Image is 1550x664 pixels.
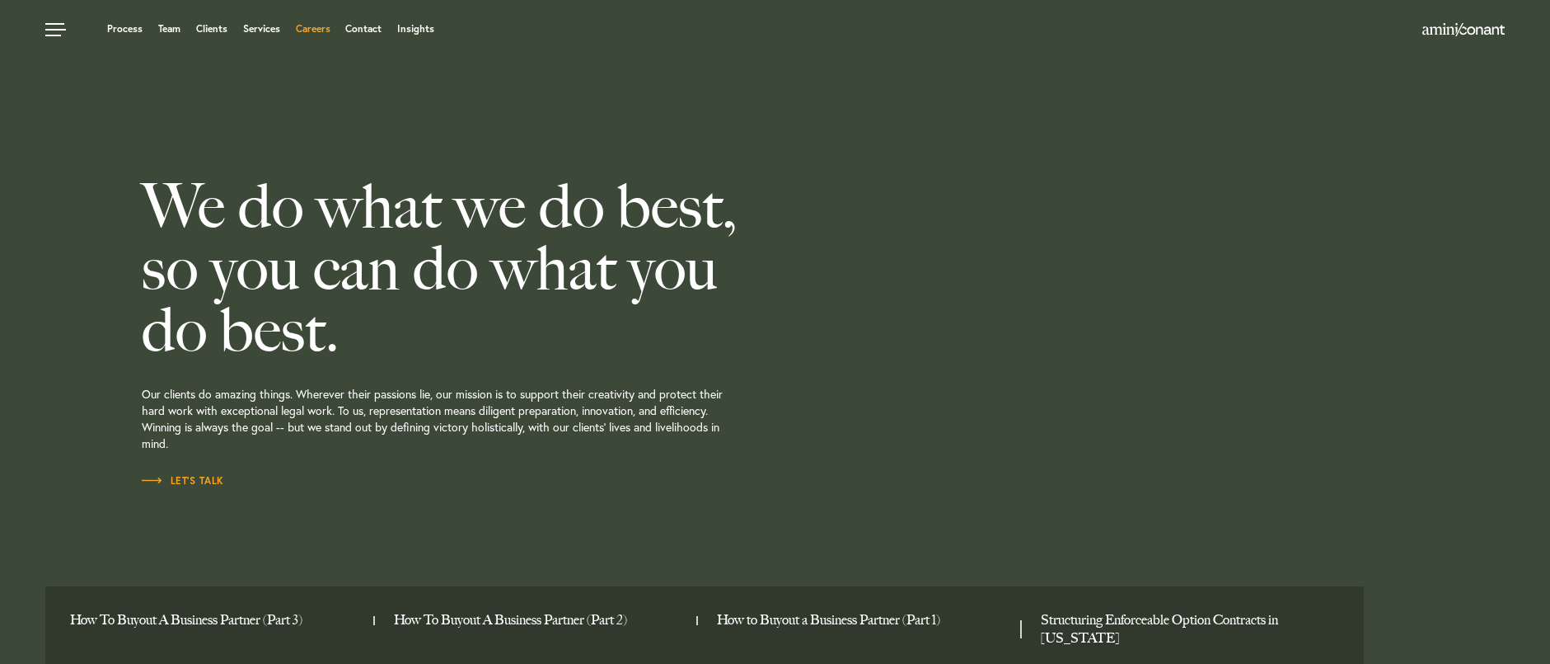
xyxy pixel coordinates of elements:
a: Team [158,24,180,34]
a: How To Buyout A Business Partner (Part 3) [70,611,361,629]
a: Structuring Enforceable Option Contracts in Texas [1041,611,1332,648]
a: How to Buyout a Business Partner (Part 1) [717,611,1008,629]
a: Services [243,24,280,34]
a: Clients [196,24,227,34]
a: Careers [296,24,330,34]
img: Amini & Conant [1422,23,1505,36]
a: How To Buyout A Business Partner (Part 2) [394,611,685,629]
a: Contact [345,24,382,34]
span: Let’s Talk [142,476,224,486]
a: Process [107,24,143,34]
a: Insights [397,24,434,34]
h2: We do what we do best, so you can do what you do best. [142,176,892,361]
p: Our clients do amazing things. Wherever their passions lie, our mission is to support their creat... [142,361,892,473]
a: Let’s Talk [142,473,224,489]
